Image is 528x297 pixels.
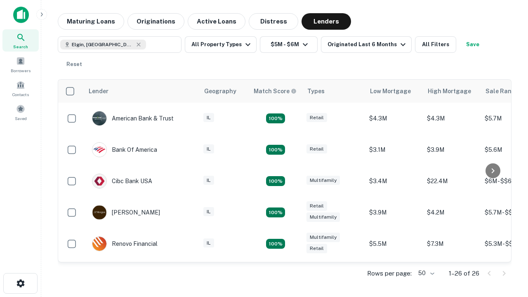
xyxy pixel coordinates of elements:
[306,176,340,185] div: Multifamily
[260,36,318,53] button: $5M - $6M
[306,244,327,253] div: Retail
[266,239,285,249] div: Matching Properties: 4, hasApolloMatch: undefined
[266,207,285,217] div: Matching Properties: 4, hasApolloMatch: undefined
[306,201,327,211] div: Retail
[92,143,106,157] img: picture
[367,269,412,278] p: Rows per page:
[302,13,351,30] button: Lenders
[365,259,423,291] td: $2.2M
[307,86,325,96] div: Types
[428,86,471,96] div: High Mortgage
[365,165,423,197] td: $3.4M
[61,56,87,73] button: Reset
[306,212,340,222] div: Multifamily
[92,205,106,219] img: picture
[13,7,29,23] img: capitalize-icon.png
[321,36,412,53] button: Originated Last 6 Months
[266,113,285,123] div: Matching Properties: 7, hasApolloMatch: undefined
[460,36,486,53] button: Save your search to get updates of matches that match your search criteria.
[266,145,285,155] div: Matching Properties: 4, hasApolloMatch: undefined
[302,80,365,103] th: Types
[266,176,285,186] div: Matching Properties: 4, hasApolloMatch: undefined
[84,80,199,103] th: Lender
[72,41,134,48] span: Elgin, [GEOGRAPHIC_DATA], [GEOGRAPHIC_DATA]
[188,13,245,30] button: Active Loans
[92,111,106,125] img: picture
[365,134,423,165] td: $3.1M
[423,103,481,134] td: $4.3M
[415,267,436,279] div: 50
[58,13,124,30] button: Maturing Loans
[423,80,481,103] th: High Mortgage
[365,228,423,259] td: $5.5M
[306,144,327,154] div: Retail
[423,259,481,291] td: $3.1M
[449,269,479,278] p: 1–26 of 26
[203,207,214,217] div: IL
[127,13,184,30] button: Originations
[92,236,158,251] div: Renovo Financial
[92,142,157,157] div: Bank Of America
[92,174,106,188] img: picture
[306,233,340,242] div: Multifamily
[423,165,481,197] td: $22.4M
[2,77,39,99] a: Contacts
[306,113,327,123] div: Retail
[423,228,481,259] td: $7.3M
[365,103,423,134] td: $4.3M
[11,67,31,74] span: Borrowers
[203,144,214,154] div: IL
[254,87,297,96] div: Capitalize uses an advanced AI algorithm to match your search with the best lender. The match sco...
[92,174,152,189] div: Cibc Bank USA
[13,43,28,50] span: Search
[203,176,214,185] div: IL
[370,86,411,96] div: Low Mortgage
[328,40,408,49] div: Originated Last 6 Months
[199,80,249,103] th: Geography
[204,86,236,96] div: Geography
[89,86,108,96] div: Lender
[15,115,27,122] span: Saved
[365,80,423,103] th: Low Mortgage
[487,231,528,271] iframe: Chat Widget
[249,13,298,30] button: Distress
[415,36,456,53] button: All Filters
[249,80,302,103] th: Capitalize uses an advanced AI algorithm to match your search with the best lender. The match sco...
[203,238,214,248] div: IL
[2,53,39,75] a: Borrowers
[2,101,39,123] a: Saved
[12,91,29,98] span: Contacts
[2,29,39,52] a: Search
[185,36,257,53] button: All Property Types
[423,197,481,228] td: $4.2M
[365,197,423,228] td: $3.9M
[92,205,160,220] div: [PERSON_NAME]
[203,113,214,123] div: IL
[254,87,295,96] h6: Match Score
[92,111,174,126] div: American Bank & Trust
[423,134,481,165] td: $3.9M
[92,237,106,251] img: picture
